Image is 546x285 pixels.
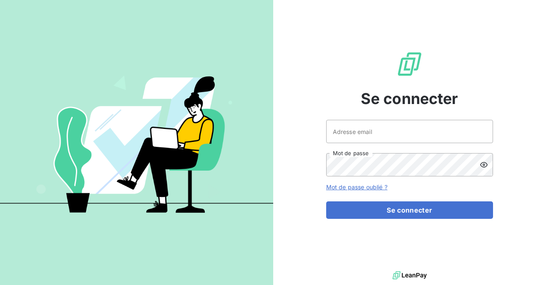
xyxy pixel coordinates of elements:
[396,51,423,77] img: Logo LeanPay
[326,120,493,143] input: placeholder
[361,87,458,110] span: Se connecter
[326,183,387,191] a: Mot de passe oublié ?
[326,201,493,219] button: Se connecter
[393,269,427,282] img: logo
